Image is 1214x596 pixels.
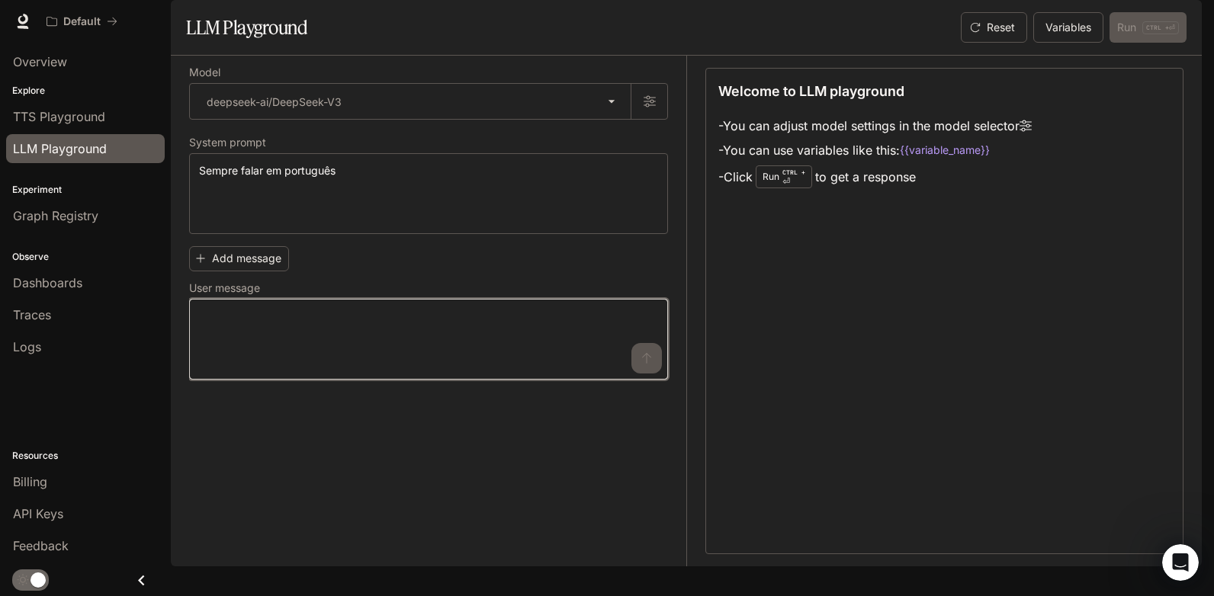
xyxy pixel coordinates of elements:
[1033,12,1103,43] button: Variables
[782,168,805,177] p: CTRL +
[190,84,631,119] div: deepseek-ai/DeepSeek-V3
[756,165,812,188] div: Run
[782,168,805,186] p: ⏎
[189,67,220,78] p: Model
[718,114,1032,138] li: - You can adjust model settings in the model selector
[718,138,1032,162] li: - You can use variables like this:
[186,12,307,43] h1: LLM Playground
[189,137,266,148] p: System prompt
[63,15,101,28] p: Default
[207,94,342,110] p: deepseek-ai/DeepSeek-V3
[718,81,904,101] p: Welcome to LLM playground
[189,246,289,271] button: Add message
[961,12,1027,43] button: Reset
[189,283,260,293] p: User message
[718,162,1032,191] li: - Click to get a response
[900,143,990,158] code: {{variable_name}}
[1162,544,1199,581] iframe: Intercom live chat
[40,6,124,37] button: All workspaces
